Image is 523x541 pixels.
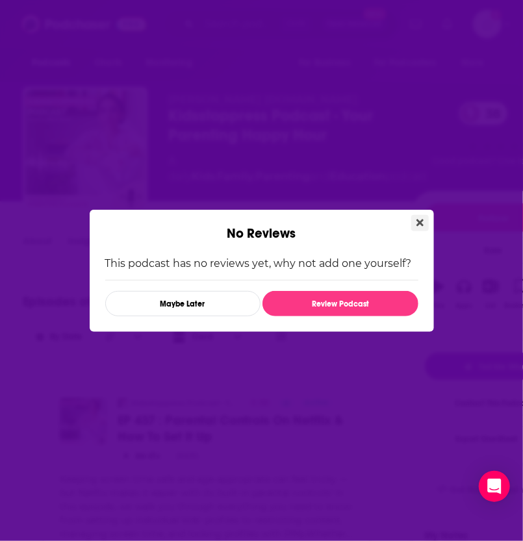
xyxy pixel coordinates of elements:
button: Review Podcast [262,291,418,316]
button: Maybe Later [105,291,261,316]
p: This podcast has no reviews yet, why not add one yourself? [105,257,418,270]
div: Open Intercom Messenger [479,471,510,502]
div: No Reviews [90,210,434,242]
button: Close [411,215,429,231]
